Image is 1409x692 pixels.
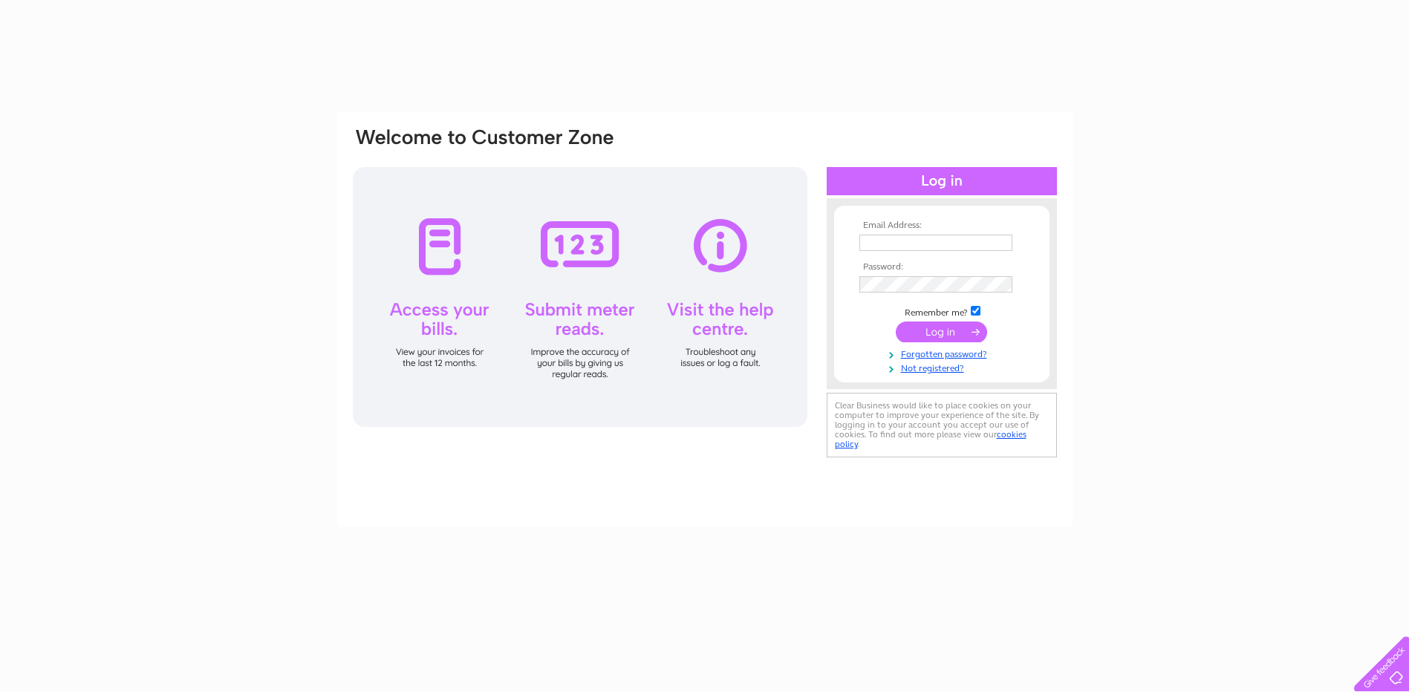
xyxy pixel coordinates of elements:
[859,360,1028,374] a: Not registered?
[856,262,1028,272] th: Password:
[896,321,987,342] input: Submit
[827,393,1057,457] div: Clear Business would like to place cookies on your computer to improve your experience of the sit...
[859,346,1028,360] a: Forgotten password?
[856,221,1028,231] th: Email Address:
[856,304,1028,319] td: Remember me?
[835,429,1026,449] a: cookies policy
